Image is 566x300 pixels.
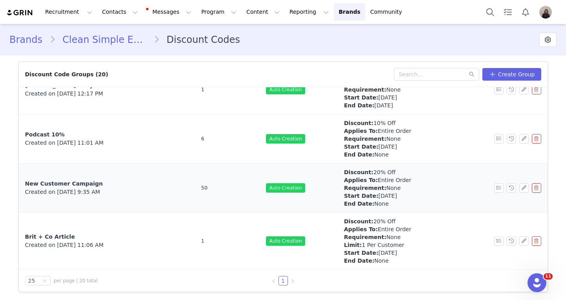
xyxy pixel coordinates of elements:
[344,94,407,101] div: [DATE]
[25,234,75,240] span: Brit + Co Article
[344,127,412,135] div: Entire Order
[201,135,204,143] span: 6
[6,9,34,17] img: grin logo
[334,3,365,21] a: Brands
[344,177,378,183] strong: Applies To:
[344,135,412,143] div: None
[242,3,284,21] button: Content
[344,185,386,191] strong: Requirement:
[279,276,288,285] a: 1
[482,3,499,21] button: Search
[344,151,412,158] div: None
[344,218,374,225] strong: Discount:
[344,192,412,200] div: [DATE]
[517,3,534,21] button: Notifications
[18,61,548,292] article: Discount Code Groups
[344,86,407,94] div: None
[344,94,379,101] strong: Start Date:
[25,70,108,79] div: Discount Code Groups (20)
[25,139,104,147] span: Created on [DATE] 11:01 AM
[25,131,65,138] span: Podcast 10%
[266,236,305,246] span: Auto Creation
[482,68,541,81] button: Create Group
[344,120,374,126] strong: Discount:
[344,250,379,256] strong: Start Date:
[269,276,278,285] li: Previous Page
[539,6,552,18] img: 1cdbb7aa-9e77-4d87-9340-39fe3d42aad1.jpg
[344,144,379,150] strong: Start Date:
[344,257,412,265] div: None
[290,279,295,283] i: icon: right
[344,143,412,151] div: [DATE]
[55,33,154,47] a: Clean Simple Eats
[143,3,196,21] button: Messages
[344,249,412,257] div: [DATE]
[25,241,104,249] span: Created on [DATE] 11:06 AM
[9,33,49,47] a: Brands
[25,188,100,196] span: Created on [DATE] 9:35 AM
[344,201,374,207] strong: End Date:
[285,3,333,21] button: Reporting
[344,176,412,184] div: Entire Order
[25,233,75,241] a: Brit + Co Article
[344,151,374,158] strong: End Date:
[344,168,412,176] div: 20% Off
[271,279,276,283] i: icon: left
[97,3,143,21] button: Contacts
[201,184,208,192] span: 50
[344,136,386,142] strong: Requirement:
[266,183,305,193] span: Auto Creation
[544,273,553,280] span: 11
[344,128,378,134] strong: Applies To:
[344,242,362,248] strong: Limit:
[344,241,412,249] div: 1 Per Customer
[344,184,412,192] div: None
[196,3,241,21] button: Program
[344,226,378,232] strong: Applies To:
[528,273,546,292] iframe: Intercom live chat
[344,87,386,93] strong: Requirement:
[25,131,65,139] a: Podcast 10%
[344,200,412,208] div: None
[201,86,204,94] span: 1
[42,278,47,284] i: icon: down
[344,169,374,175] strong: Discount:
[344,225,412,233] div: Entire Order
[25,180,103,187] span: New Customer Campaign
[535,6,560,18] button: Profile
[201,237,204,245] span: 1
[54,277,98,284] span: per page | 20 total
[28,276,35,285] div: 25
[266,85,305,94] span: Auto Creation
[288,276,297,285] li: Next Page
[344,119,412,127] div: 10% Off
[25,90,103,98] span: Created on [DATE] 12:17 PM
[366,3,410,21] a: Community
[344,193,379,199] strong: Start Date:
[499,3,517,21] a: Tasks
[344,233,412,241] div: None
[266,134,305,144] span: Auto Creation
[344,217,412,225] div: 20% Off
[344,102,374,109] strong: End Date:
[394,68,479,81] input: Search...
[469,72,474,77] i: icon: search
[25,180,103,188] a: New Customer Campaign
[40,3,97,21] button: Recruitment
[344,258,374,264] strong: End Date:
[344,101,407,109] div: [DATE]
[344,234,386,240] strong: Requirement:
